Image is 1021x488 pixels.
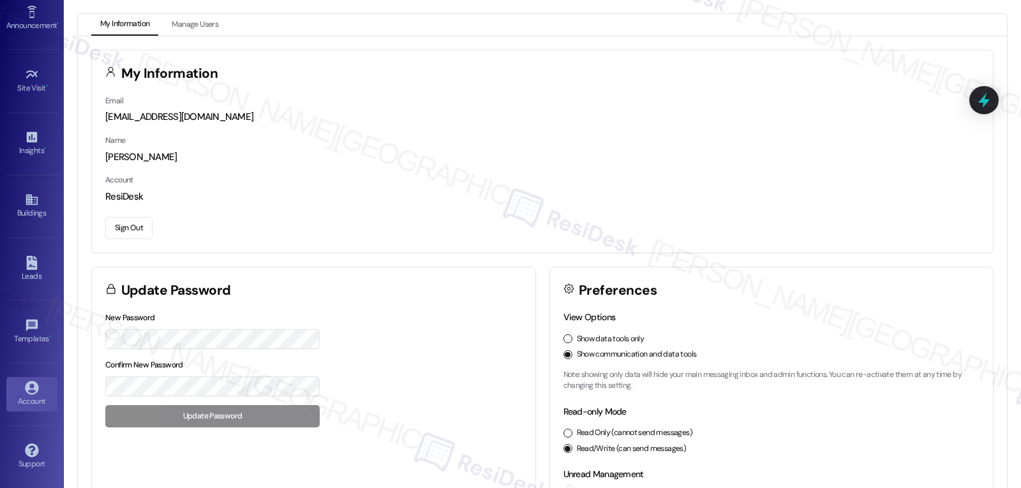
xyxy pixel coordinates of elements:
span: • [49,332,51,341]
a: Leads [6,252,57,286]
label: Show communication and data tools [577,349,697,360]
a: Support [6,440,57,474]
a: Templates • [6,314,57,349]
a: Site Visit • [6,64,57,98]
button: My Information [91,14,158,36]
div: ResiDesk [105,190,980,203]
label: Read Only (cannot send messages) [577,427,692,439]
label: Email [105,96,123,106]
span: • [57,19,59,28]
span: • [44,144,46,153]
p: Note: showing only data will hide your main messaging inbox and admin functions. You can re-activ... [563,369,980,392]
label: Read/Write (can send messages) [577,443,687,455]
label: Confirm New Password [105,360,183,370]
label: Show data tools only [577,334,645,345]
label: Read-only Mode [563,406,627,417]
button: Sign Out [105,217,153,239]
span: • [46,82,48,91]
h3: My Information [121,67,218,80]
label: View Options [563,311,616,323]
h3: Preferences [579,284,657,297]
label: New Password [105,313,155,323]
button: Manage Users [163,14,227,36]
label: Account [105,175,133,185]
div: [PERSON_NAME] [105,151,980,164]
h3: Update Password [121,284,231,297]
a: Insights • [6,126,57,161]
label: Name [105,135,126,145]
div: [EMAIL_ADDRESS][DOMAIN_NAME] [105,110,980,124]
label: Unread Management [563,468,644,480]
a: Account [6,377,57,411]
a: Buildings [6,189,57,223]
